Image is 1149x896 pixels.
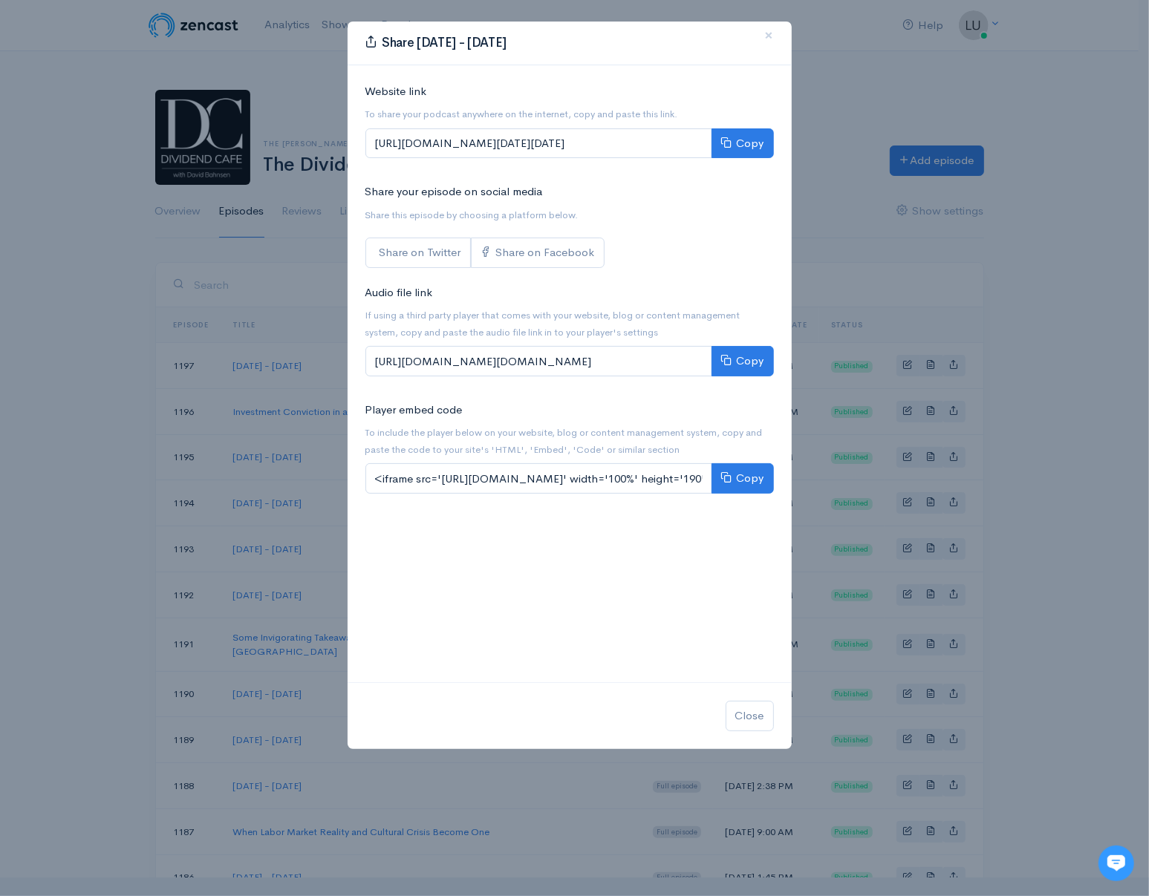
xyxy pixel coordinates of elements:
a: Share on Facebook [471,238,605,268]
small: Share this episode by choosing a platform below. [365,209,579,221]
a: Share on Twitter [365,238,471,268]
div: Social sharing links [365,238,605,268]
h2: Just let us know if you need anything and we'll be happy to help! 🙂 [22,99,275,170]
small: If using a third party player that comes with your website, blog or content management system, co... [365,309,740,339]
iframe: gist-messenger-bubble-iframe [1098,846,1134,881]
span: × [765,24,774,46]
input: [URL][DOMAIN_NAME][DOMAIN_NAME] [365,346,712,376]
small: To include the player below on your website, blog or content management system, copy and paste th... [365,426,763,456]
span: Share [DATE] - [DATE] [382,35,507,50]
label: Share your episode on social media [365,183,543,200]
button: Close [726,701,774,731]
input: [URL][DOMAIN_NAME][DATE][DATE] [365,128,712,159]
input: <iframe src='[URL][DOMAIN_NAME]' width='100%' height='190' frameborder='0' scrolling='no' seamles... [365,463,712,494]
span: New conversation [96,206,178,218]
label: Audio file link [365,284,433,301]
h1: Hi 👋 [22,72,275,96]
button: Close [747,16,792,56]
button: Copy [712,346,774,376]
label: Player embed code [365,402,463,419]
label: Website link [365,83,427,100]
input: Search articles [43,279,265,309]
small: To share your podcast anywhere on the internet, copy and paste this link. [365,108,678,120]
p: Find an answer quickly [20,255,277,272]
button: New conversation [23,197,274,226]
button: Copy [712,128,774,159]
button: Copy [712,463,774,494]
